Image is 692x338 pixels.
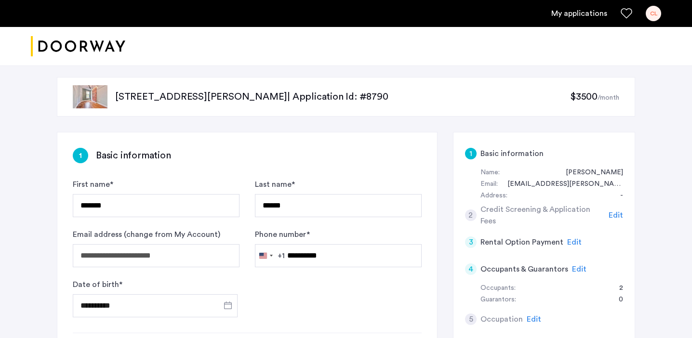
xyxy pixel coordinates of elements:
div: 1 [73,148,88,163]
h5: Rental Option Payment [480,236,563,248]
div: 2 [610,283,623,294]
div: 2 [465,209,477,221]
h5: Basic information [480,148,544,159]
img: logo [31,28,125,65]
label: First name * [73,179,113,190]
span: Edit [609,211,623,219]
span: Edit [527,315,541,323]
sub: /month [598,94,619,101]
div: 0 [609,294,623,306]
div: +1 [278,250,285,261]
label: Date of birth * [73,279,122,290]
div: - [611,190,623,202]
div: 5 [465,313,477,325]
div: CL [646,6,661,21]
h5: Occupants & Guarantors [480,263,568,275]
div: 4 [465,263,477,275]
h3: Basic information [96,149,171,162]
div: 1 [465,148,477,159]
a: Favorites [621,8,632,19]
h5: Credit Screening & Application Fees [480,204,605,227]
h5: Occupation [480,313,523,325]
label: Phone number * [255,229,310,240]
div: Address: [480,190,507,202]
label: Email address (change from My Account) [73,229,220,240]
div: Chelsea Licata [556,167,623,179]
label: Last name * [255,179,295,190]
span: $3500 [570,92,598,102]
a: Cazamio logo [31,28,125,65]
p: [STREET_ADDRESS][PERSON_NAME] | Application Id: #8790 [115,90,570,104]
div: Occupants: [480,283,516,294]
div: Name: [480,167,500,179]
span: Edit [567,238,582,246]
div: Email: [480,179,498,190]
button: Open calendar [222,299,234,311]
span: Edit [572,265,586,273]
button: Selected country [255,245,285,267]
div: 3 [465,236,477,248]
img: apartment [73,85,107,108]
a: My application [551,8,607,19]
div: Guarantors: [480,294,516,306]
div: chelsea.licata@gmail.com [498,179,623,190]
